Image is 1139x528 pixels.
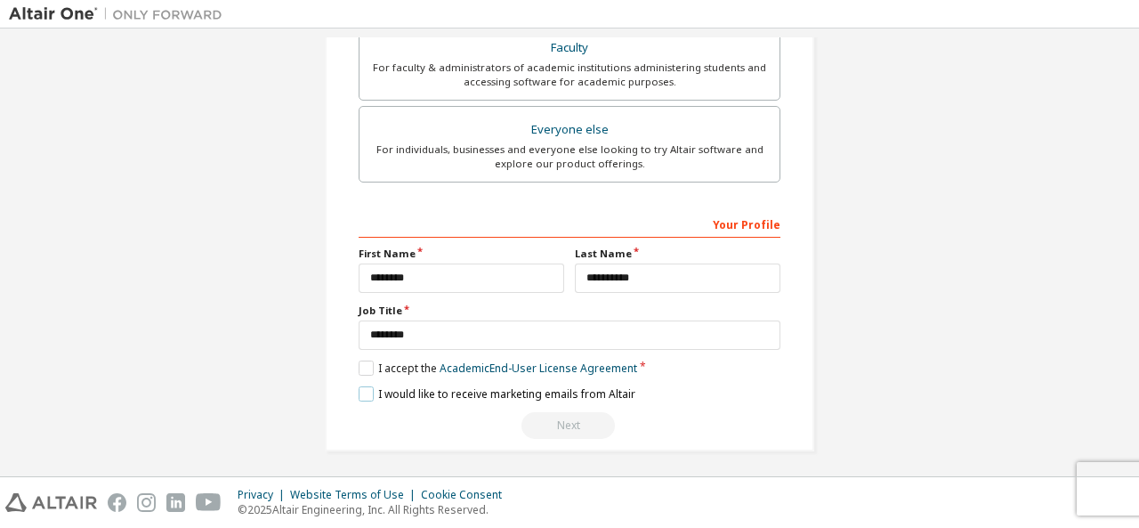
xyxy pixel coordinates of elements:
label: Job Title [359,304,780,318]
div: For individuals, businesses and everyone else looking to try Altair software and explore our prod... [370,142,769,171]
img: linkedin.svg [166,493,185,512]
div: Your Profile [359,209,780,238]
img: altair_logo.svg [5,493,97,512]
div: Privacy [238,488,290,502]
p: © 2025 Altair Engineering, Inc. All Rights Reserved. [238,502,513,517]
img: facebook.svg [108,493,126,512]
a: Academic End-User License Agreement [440,361,637,376]
div: Provide a valid email to continue [359,412,780,439]
img: instagram.svg [137,493,156,512]
div: Faculty [370,36,769,61]
div: Website Terms of Use [290,488,421,502]
label: First Name [359,247,564,261]
div: Everyone else [370,118,769,142]
img: youtube.svg [196,493,222,512]
div: For faculty & administrators of academic institutions administering students and accessing softwa... [370,61,769,89]
label: I accept the [359,361,637,376]
label: Last Name [575,247,780,261]
img: Altair One [9,5,231,23]
label: I would like to receive marketing emails from Altair [359,386,635,402]
div: Cookie Consent [421,488,513,502]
